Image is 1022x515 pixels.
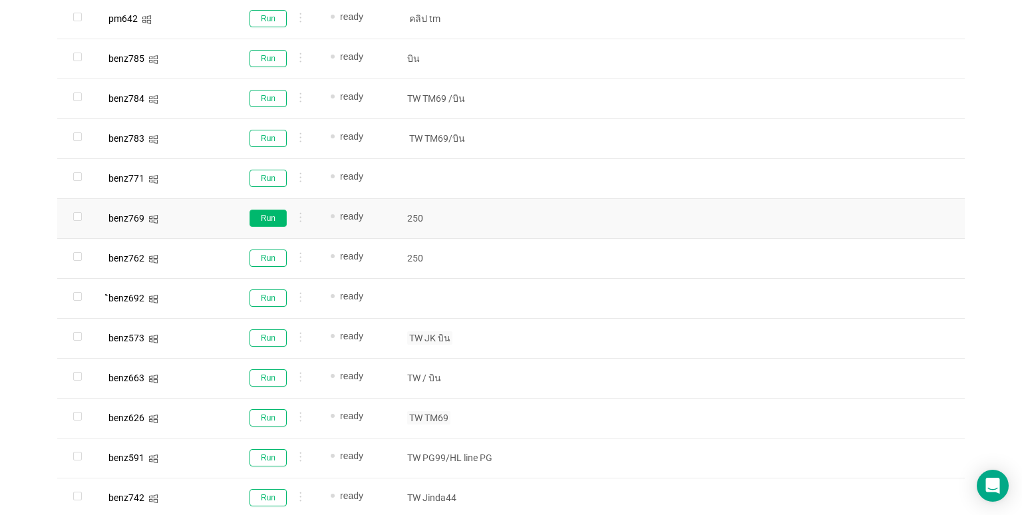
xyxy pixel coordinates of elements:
button: Run [250,50,287,67]
button: Run [250,489,287,506]
i: icon: windows [148,174,158,184]
span: TW TM69/บิน [407,132,467,145]
div: Open Intercom Messenger [977,470,1009,502]
span: TW TM69 [407,411,450,425]
div: benz626 [108,413,144,423]
div: benz762 [108,254,144,263]
button: Run [250,170,287,187]
i: icon: windows [148,134,158,144]
span: คลิป tm [407,12,442,25]
p: 250 [407,252,504,265]
button: Run [250,210,287,227]
div: pm642 [108,14,138,23]
span: ready [340,131,363,142]
div: ิbenz692 [108,293,144,303]
div: benz783 [108,134,144,143]
div: benz771 [108,174,144,183]
span: ready [340,450,363,461]
span: ready [340,371,363,381]
span: ready [340,490,363,501]
span: ready [340,411,363,421]
button: Run [250,289,287,307]
i: icon: windows [148,94,158,104]
div: benz784 [108,94,144,103]
i: icon: windows [142,15,152,25]
button: Run [250,10,287,27]
i: icon: windows [148,334,158,344]
i: icon: windows [148,414,158,424]
i: icon: windows [148,494,158,504]
span: ready [340,251,363,261]
i: icon: windows [148,294,158,304]
div: benz573 [108,333,144,343]
i: icon: windows [148,374,158,384]
p: TW TM69 [407,92,504,105]
div: benz742 [108,493,144,502]
button: Run [250,409,287,427]
span: ready [340,91,363,102]
p: TW Jinda44 [407,491,504,504]
span: ready [340,211,363,222]
i: icon: windows [148,254,158,264]
div: benz591 [108,453,144,462]
button: Run [250,369,287,387]
p: TW PG99/HL line PG [407,451,504,464]
i: icon: windows [148,55,158,65]
i: icon: windows [148,454,158,464]
p: TW / บิน [407,371,504,385]
p: 250 [407,212,504,225]
div: benz785 [108,54,144,63]
button: Run [250,130,287,147]
div: benz769 [108,214,144,223]
button: Run [250,90,287,107]
button: Run [250,329,287,347]
span: ready [340,11,363,22]
span: ready [340,51,363,62]
span: /บิน [446,92,467,105]
i: icon: windows [148,214,158,224]
span: TW JK บิน [407,331,452,345]
span: ready [340,171,363,182]
span: ready [340,291,363,301]
p: บิน [407,52,504,65]
button: Run [250,449,287,466]
span: ready [340,331,363,341]
button: Run [250,250,287,267]
div: benz663 [108,373,144,383]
